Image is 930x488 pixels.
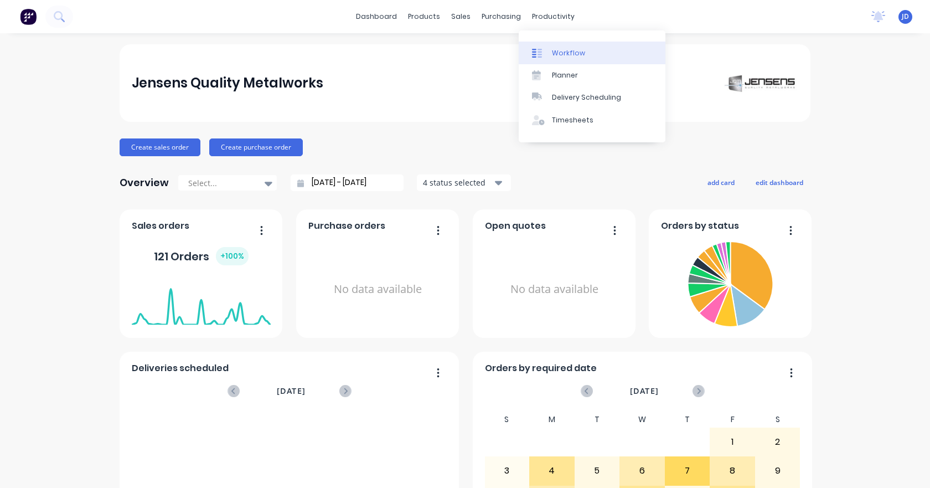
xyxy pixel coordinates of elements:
[661,219,739,233] span: Orders by status
[902,12,909,22] span: JD
[575,412,620,428] div: T
[619,412,665,428] div: W
[216,247,249,265] div: + 100 %
[485,237,624,342] div: No data available
[519,64,665,86] a: Planner
[710,428,755,456] div: 1
[519,109,665,131] a: Timesheets
[530,457,574,485] div: 4
[552,93,621,102] div: Delivery Scheduling
[526,8,580,25] div: productivity
[485,457,529,485] div: 3
[476,8,526,25] div: purchasing
[132,219,189,233] span: Sales orders
[721,71,798,95] img: Jensens Quality Metalworks
[575,457,619,485] div: 5
[120,138,200,156] button: Create sales order
[552,48,585,58] div: Workflow
[120,172,169,194] div: Overview
[710,457,755,485] div: 8
[484,412,530,428] div: S
[620,457,664,485] div: 6
[748,175,810,189] button: edit dashboard
[308,219,385,233] span: Purchase orders
[630,385,659,397] span: [DATE]
[423,177,493,188] div: 4 status selected
[756,457,800,485] div: 9
[552,70,578,80] div: Planner
[700,175,742,189] button: add card
[154,247,249,265] div: 121 Orders
[446,8,476,25] div: sales
[519,86,665,109] a: Delivery Scheduling
[277,385,306,397] span: [DATE]
[417,174,511,191] button: 4 status selected
[665,412,710,428] div: T
[485,219,546,233] span: Open quotes
[519,42,665,64] a: Workflow
[132,362,229,375] span: Deliveries scheduled
[552,115,593,125] div: Timesheets
[308,237,447,342] div: No data available
[756,428,800,456] div: 2
[132,72,323,94] div: Jensens Quality Metalworks
[710,412,755,428] div: F
[755,412,800,428] div: S
[485,362,597,375] span: Orders by required date
[209,138,303,156] button: Create purchase order
[529,412,575,428] div: M
[665,457,710,485] div: 7
[350,8,402,25] a: dashboard
[20,8,37,25] img: Factory
[402,8,446,25] div: products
